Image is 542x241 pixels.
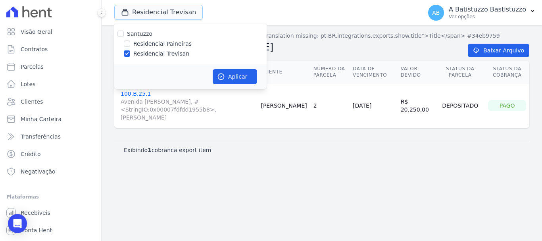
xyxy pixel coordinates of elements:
[422,2,542,24] button: AB A Batistuzzo Bastistuzzo Ver opções
[398,83,435,128] td: R$ 20.250,00
[3,94,98,110] a: Clientes
[21,63,44,71] span: Parcelas
[21,115,62,123] span: Minha Carteira
[3,41,98,57] a: Contratos
[6,192,95,202] div: Plataformas
[432,10,440,15] span: AB
[3,129,98,145] a: Transferências
[133,50,189,58] label: Residencial Trevisan
[468,44,529,57] a: Baixar Arquivo
[114,5,203,20] button: Residencial Trevisan
[485,61,529,83] th: Status da Cobrança
[3,59,98,75] a: Parcelas
[488,100,526,111] div: Pago
[21,168,56,175] span: Negativação
[213,69,257,84] button: Aplicar
[114,40,455,54] h2: Exportação de Retorno:
[147,32,500,40] a: <span class="translation_missing" title="translation missing: pt-BR.integrations.exports.show.tit...
[121,91,254,121] a: 100.B.25.1Avenida [PERSON_NAME], #<StringIO:0x00007fdfdd1955b8>, [PERSON_NAME]
[258,83,310,128] td: [PERSON_NAME]
[21,150,41,158] span: Crédito
[21,226,52,234] span: Conta Hent
[3,222,98,238] a: Conta Hent
[449,13,526,20] p: Ver opções
[3,205,98,221] a: Recebíveis
[121,98,254,121] span: Avenida [PERSON_NAME], #<StringIO:0x00007fdfdd1955b8>, [PERSON_NAME]
[124,146,211,154] p: Exibindo cobranca export item
[3,76,98,92] a: Lotes
[133,40,192,48] label: Residencial Paineiras
[350,83,398,128] td: [DATE]
[350,61,398,83] th: Data de Vencimento
[21,133,61,141] span: Transferências
[21,209,50,217] span: Recebíveis
[21,28,52,36] span: Visão Geral
[21,45,48,53] span: Contratos
[310,61,350,83] th: Número da Parcela
[438,100,482,111] div: Depositado
[258,61,310,83] th: Cliente
[21,98,43,106] span: Clientes
[449,6,526,13] p: A Batistuzzo Bastistuzzo
[21,80,36,88] span: Lotes
[435,61,485,83] th: Status da Parcela
[3,164,98,179] a: Negativação
[148,147,152,153] b: 1
[3,111,98,127] a: Minha Carteira
[114,32,529,40] nav: Breadcrumb
[127,31,152,37] label: Santuzzo
[3,24,98,40] a: Visão Geral
[310,83,350,128] td: 2
[8,214,27,233] div: Open Intercom Messenger
[3,146,98,162] a: Crédito
[398,61,435,83] th: Valor devido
